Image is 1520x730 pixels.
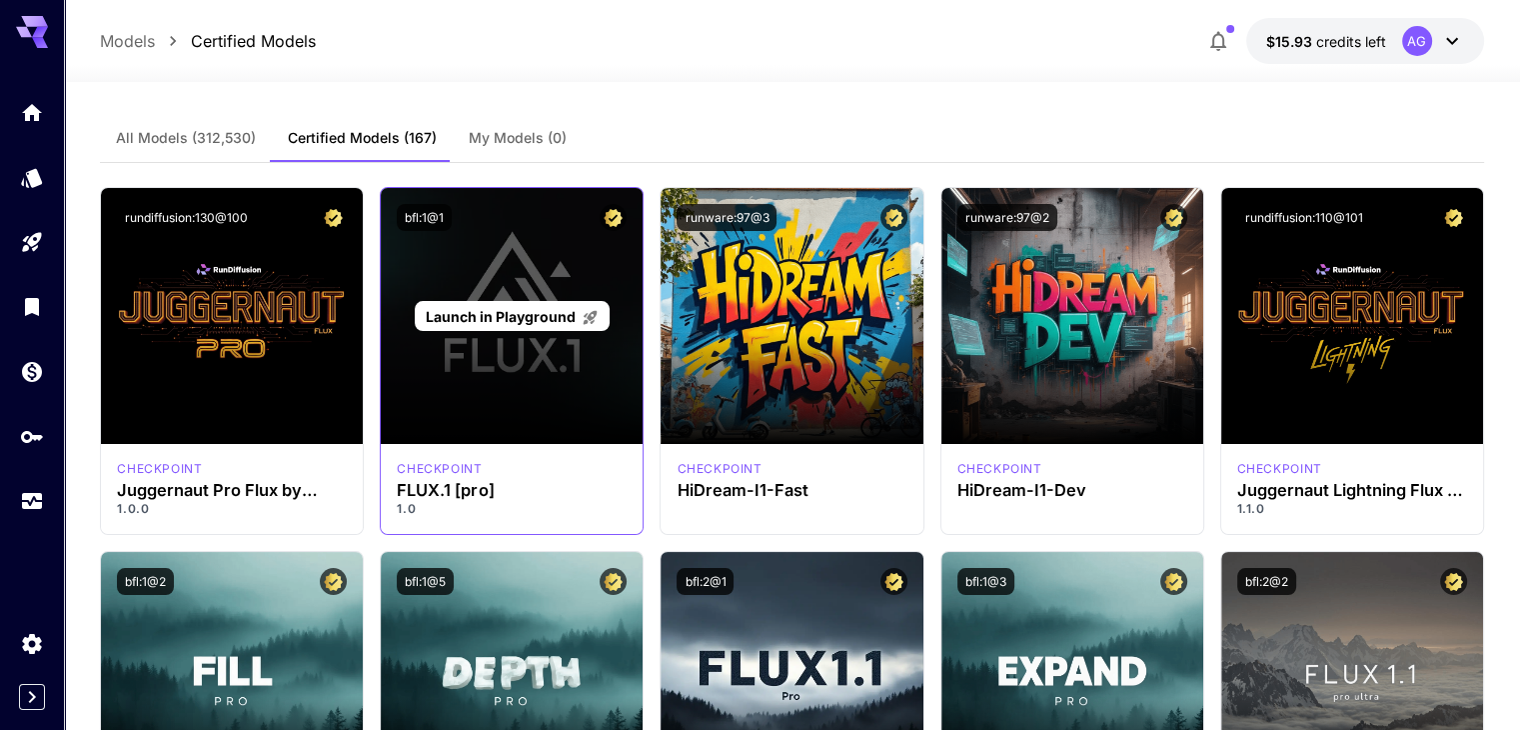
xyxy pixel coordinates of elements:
button: bfl:1@2 [117,568,174,595]
div: HiDream Fast [677,460,761,478]
a: Certified Models [191,29,316,53]
div: Library [20,294,44,319]
button: Certified Model – Vetted for best performance and includes a commercial license. [1160,568,1187,595]
span: Certified Models (167) [288,129,437,147]
button: Certified Model – Vetted for best performance and includes a commercial license. [880,204,907,231]
button: bfl:2@1 [677,568,734,595]
button: rundiffusion:110@101 [1237,204,1371,231]
span: credits left [1316,33,1386,50]
p: checkpoint [677,460,761,478]
p: 1.0.0 [117,500,347,518]
h3: HiDream-I1-Fast [677,481,906,500]
span: Launch in Playground [426,308,576,325]
button: Certified Model – Vetted for best performance and includes a commercial license. [600,204,627,231]
button: Certified Model – Vetted for best performance and includes a commercial license. [1440,204,1467,231]
div: FLUX.1 D [1237,460,1322,478]
div: Usage [20,489,44,514]
p: 1.0 [397,500,627,518]
h3: Juggernaut Pro Flux by RunDiffusion [117,481,347,500]
div: Home [20,100,44,125]
p: checkpoint [1237,460,1322,478]
div: Models [20,159,44,184]
button: bfl:1@3 [957,568,1014,595]
h3: HiDream-I1-Dev [957,481,1187,500]
div: API Keys [20,424,44,449]
button: Certified Model – Vetted for best performance and includes a commercial license. [1440,568,1467,595]
button: runware:97@3 [677,204,776,231]
p: checkpoint [957,460,1042,478]
button: Certified Model – Vetted for best performance and includes a commercial license. [320,204,347,231]
button: $15.93243AG [1246,18,1484,64]
p: checkpoint [117,460,202,478]
div: AG [1402,26,1432,56]
button: bfl:1@1 [397,204,452,231]
div: Playground [20,230,44,255]
span: All Models (312,530) [116,129,256,147]
button: bfl:2@2 [1237,568,1296,595]
a: Models [100,29,155,53]
div: FLUX.1 D [117,460,202,478]
a: Launch in Playground [415,301,610,332]
div: fluxpro [397,460,482,478]
nav: breadcrumb [100,29,316,53]
button: Certified Model – Vetted for best performance and includes a commercial license. [600,568,627,595]
button: Certified Model – Vetted for best performance and includes a commercial license. [1160,204,1187,231]
button: Certified Model – Vetted for best performance and includes a commercial license. [320,568,347,595]
div: Settings [20,631,44,656]
button: runware:97@2 [957,204,1057,231]
div: $15.93243 [1266,31,1386,52]
h3: Juggernaut Lightning Flux by RunDiffusion [1237,481,1467,500]
p: checkpoint [397,460,482,478]
button: bfl:1@5 [397,568,454,595]
span: $15.93 [1266,33,1316,50]
div: HiDream Dev [957,460,1042,478]
button: Expand sidebar [19,684,45,710]
div: Wallet [20,359,44,384]
p: 1.1.0 [1237,500,1467,518]
button: Certified Model – Vetted for best performance and includes a commercial license. [880,568,907,595]
span: My Models (0) [469,129,567,147]
h3: FLUX.1 [pro] [397,481,627,500]
button: rundiffusion:130@100 [117,204,256,231]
